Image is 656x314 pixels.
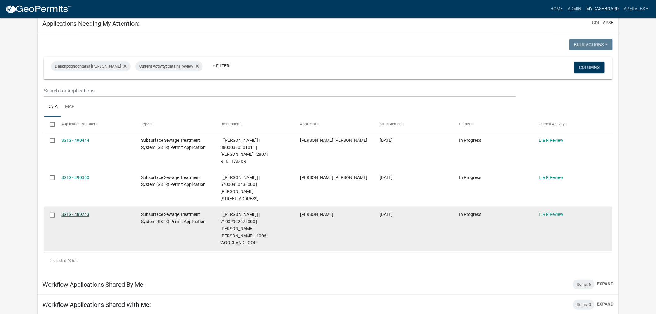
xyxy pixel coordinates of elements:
[573,280,595,289] div: Items: 6
[533,117,613,132] datatable-header-cell: Current Activity
[61,175,89,180] a: SSTS - 490350
[459,212,481,217] span: In Progress
[221,122,240,126] span: Description
[61,212,89,217] a: SSTS - 489743
[44,84,516,97] input: Search for applications
[55,64,75,69] span: Description
[539,175,563,180] a: L & R Review
[584,3,621,15] a: My Dashboard
[621,3,651,15] a: aperales
[569,39,613,50] button: Bulk Actions
[61,138,89,143] a: SSTS - 490444
[300,122,316,126] span: Applicant
[453,117,533,132] datatable-header-cell: Status
[459,175,481,180] span: In Progress
[42,301,151,308] h5: Workflow Applications Shared With Me:
[50,258,69,263] span: 0 selected /
[42,281,145,288] h5: Workflow Applications Shared By Me:
[139,64,166,69] span: Current Activity
[141,122,149,126] span: Type
[597,281,614,287] button: expand
[42,20,140,27] h5: Applications Needing My Attention:
[44,253,612,268] div: 3 total
[141,212,206,224] span: Subsurface Sewage Treatment System (SSTS) Permit Application
[141,175,206,187] span: Subsurface Sewage Treatment System (SSTS) Permit Application
[44,97,61,117] a: Data
[221,212,267,245] span: | [Andrea Perales] | 71002992075000 | CHARLES W KITZMAN | PATRICIA A KITZMAN | 1006 WOODLAND LOOP
[55,117,135,132] datatable-header-cell: Application Number
[135,117,215,132] datatable-header-cell: Type
[300,175,367,180] span: Peter Ross Johnson
[141,138,206,150] span: Subsurface Sewage Treatment System (SSTS) Permit Application
[380,175,392,180] span: 10/09/2025
[380,138,392,143] span: 10/09/2025
[459,122,470,126] span: Status
[548,3,565,15] a: Home
[597,301,614,307] button: expand
[221,138,269,164] span: | [Andrea Perales] | 38000360301011 | JONATHAN K HOLTEN | 28071 REDHEAD DR
[565,3,584,15] a: Admin
[380,212,392,217] span: 10/08/2025
[300,138,367,143] span: Peter Ross Johnson
[38,33,618,275] div: collapse
[44,117,55,132] datatable-header-cell: Select
[374,117,454,132] datatable-header-cell: Date Created
[573,300,595,310] div: Items: 0
[61,122,95,126] span: Application Number
[294,117,374,132] datatable-header-cell: Applicant
[221,175,260,201] span: | [Andrea Perales] | 57000990438000 | DAVID W CRISSINGER | 29216 PLEASANT LAKE RD
[208,60,234,71] a: + Filter
[61,97,78,117] a: Map
[539,212,563,217] a: L & R Review
[539,138,563,143] a: L & R Review
[135,61,203,71] div: contains review
[51,61,131,71] div: contains [PERSON_NAME]
[380,122,401,126] span: Date Created
[539,122,565,126] span: Current Activity
[459,138,481,143] span: In Progress
[300,212,333,217] span: Bill Schueller
[215,117,294,132] datatable-header-cell: Description
[592,20,614,26] button: collapse
[574,62,605,73] button: Columns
